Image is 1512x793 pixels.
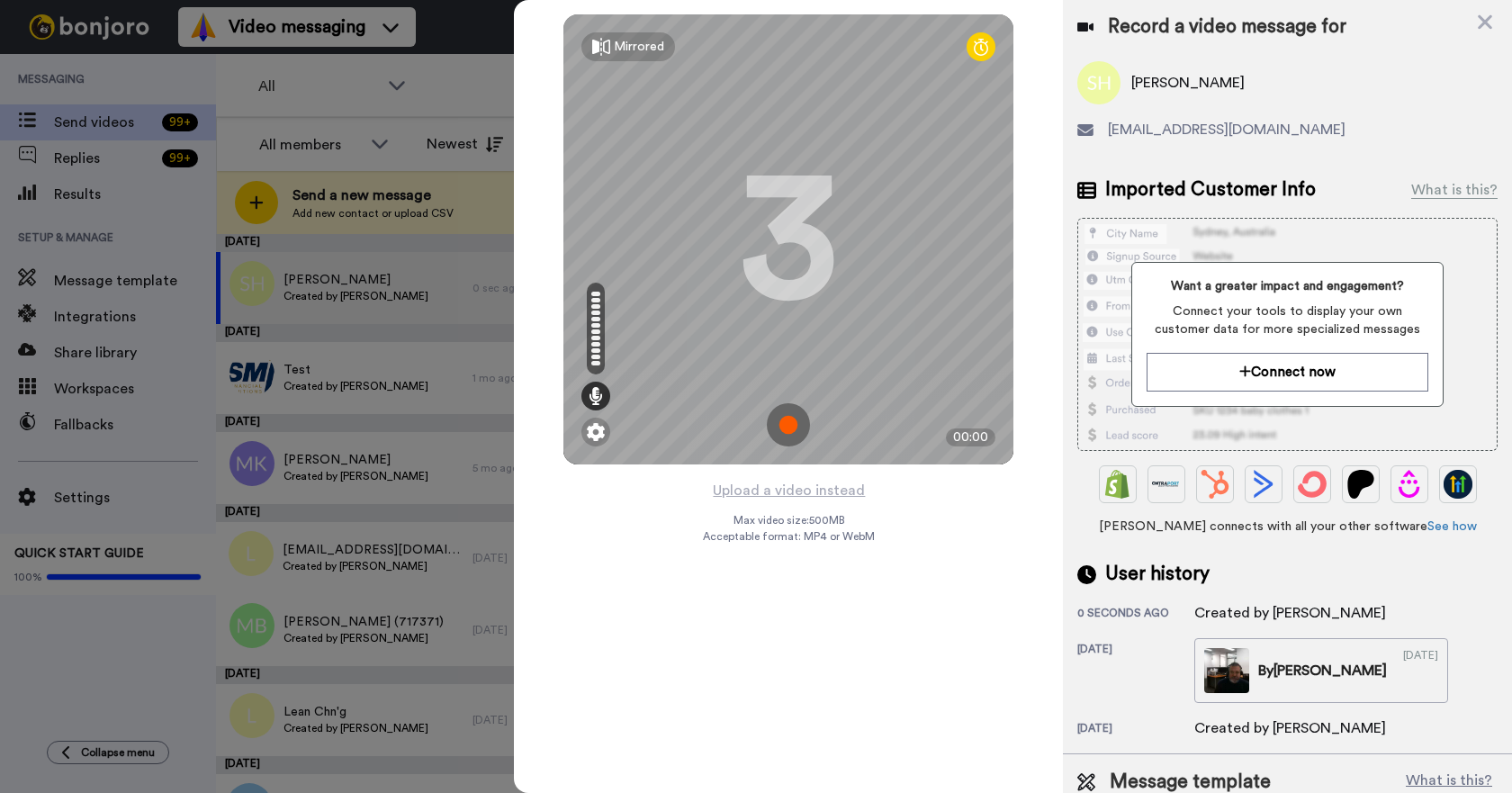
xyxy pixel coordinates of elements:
div: [DATE] [1403,648,1438,693]
div: Created by [PERSON_NAME] [1194,717,1386,739]
span: Max video size: 500 MB [733,513,844,527]
span: User history [1105,561,1210,588]
div: [DATE] [1077,642,1194,703]
img: ic_gear.svg [587,423,605,441]
img: ConvertKit [1298,470,1327,499]
span: [EMAIL_ADDRESS][DOMAIN_NAME] [1108,119,1345,140]
span: Imported Customer Info [1105,176,1316,203]
div: Created by [PERSON_NAME] [1194,602,1386,624]
img: Ontraport [1152,470,1181,499]
div: What is this? [1411,179,1498,201]
span: Acceptable format: MP4 or WebM [703,529,875,544]
div: By [PERSON_NAME] [1258,660,1387,681]
span: Connect your tools to display your own customer data for more specialized messages [1147,302,1427,338]
div: 3 [739,172,838,307]
button: Upload a video instead [707,479,870,502]
span: [PERSON_NAME] connects with all your other software [1077,518,1498,536]
div: 00:00 [946,428,995,446]
img: Patreon [1346,470,1375,499]
button: Connect now [1147,353,1427,392]
img: Drip [1395,470,1424,499]
div: 0 seconds ago [1077,606,1194,624]
img: Shopify [1103,470,1132,499]
img: 4e270829-b70f-49b6-95a8-0e919d115123-thumb.jpg [1204,648,1249,693]
img: Hubspot [1201,470,1229,499]
img: ic_record_start.svg [767,403,810,446]
img: ActiveCampaign [1249,470,1278,499]
div: [DATE] [1077,721,1194,739]
a: By[PERSON_NAME][DATE] [1194,638,1448,703]
span: Want a greater impact and engagement? [1147,277,1427,295]
a: See how [1427,520,1477,533]
img: GoHighLevel [1444,470,1472,499]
